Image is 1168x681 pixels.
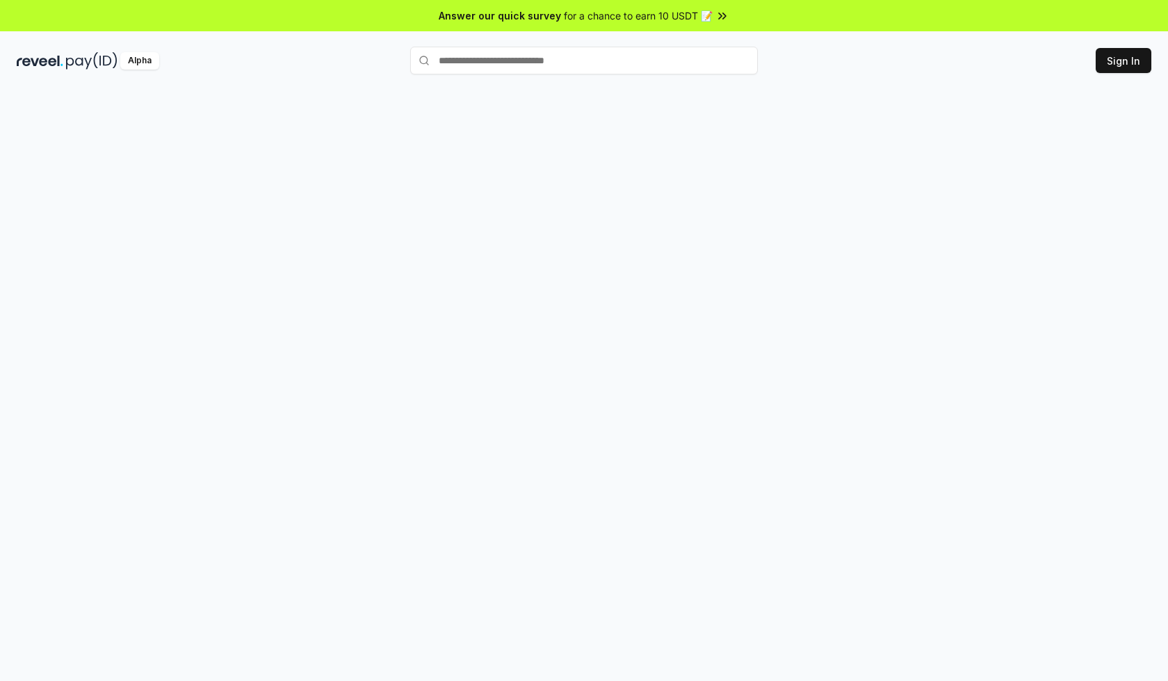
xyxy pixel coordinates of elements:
[17,52,63,70] img: reveel_dark
[439,8,561,23] span: Answer our quick survey
[564,8,713,23] span: for a chance to earn 10 USDT 📝
[120,52,159,70] div: Alpha
[66,52,117,70] img: pay_id
[1096,48,1151,73] button: Sign In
